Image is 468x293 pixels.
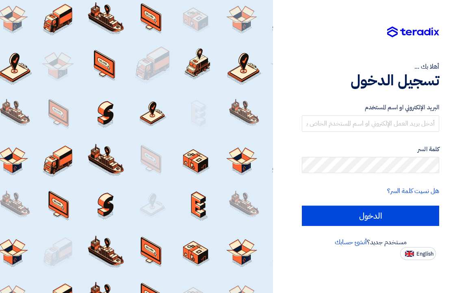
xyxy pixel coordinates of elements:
[387,186,439,196] a: هل نسيت كلمة السر؟
[302,72,439,89] h1: تسجيل الدخول
[387,26,439,38] img: Teradix logo
[405,251,414,257] img: en-US.png
[302,206,439,226] input: الدخول
[302,103,439,112] label: البريد الإلكتروني او اسم المستخدم
[302,62,439,72] div: أهلا بك ...
[302,145,439,154] label: كلمة السر
[400,247,436,260] button: English
[335,237,367,247] a: أنشئ حسابك
[302,237,439,247] div: مستخدم جديد؟
[302,115,439,132] input: أدخل بريد العمل الإلكتروني او اسم المستخدم الخاص بك ...
[416,251,433,257] span: English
